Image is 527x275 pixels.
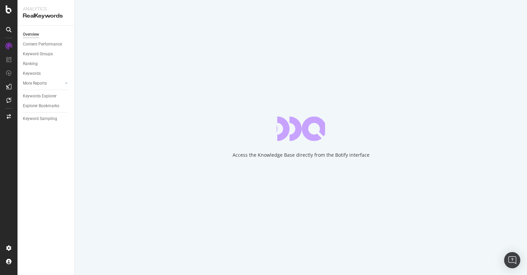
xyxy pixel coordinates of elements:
[23,115,70,122] a: Keyword Sampling
[23,93,57,100] div: Keywords Explorer
[23,70,41,77] div: Keywords
[23,102,70,110] a: Explorer Bookmarks
[277,117,325,141] div: animation
[23,51,53,58] div: Keyword Groups
[23,31,39,38] div: Overview
[23,80,47,87] div: More Reports
[23,93,70,100] a: Keywords Explorer
[504,252,520,268] div: Open Intercom Messenger
[23,5,69,12] div: Analytics
[23,12,69,20] div: RealKeywords
[23,31,70,38] a: Overview
[233,152,370,158] div: Access the Knowledge Base directly from the Botify interface
[23,80,63,87] a: More Reports
[23,60,38,67] div: Ranking
[23,102,59,110] div: Explorer Bookmarks
[23,41,62,48] div: Content Performance
[23,60,70,67] a: Ranking
[23,51,70,58] a: Keyword Groups
[23,70,70,77] a: Keywords
[23,41,70,48] a: Content Performance
[23,115,57,122] div: Keyword Sampling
